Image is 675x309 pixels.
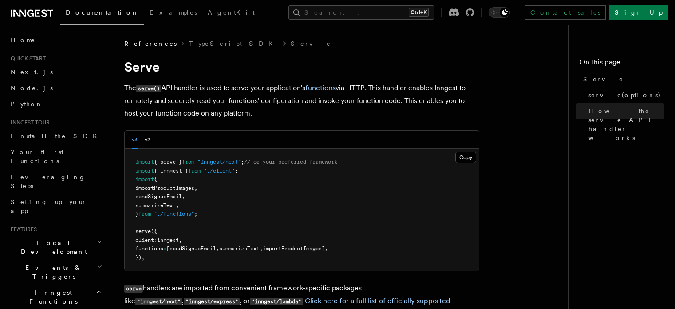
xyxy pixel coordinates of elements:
span: , [182,193,185,200]
button: Copy [455,152,476,163]
span: importProductImages] [263,245,325,252]
span: References [124,39,177,48]
span: Python [11,100,43,108]
a: Leveraging Steps [7,169,104,194]
button: Search...Ctrl+K [288,5,434,20]
a: Node.js [7,80,104,96]
a: Python [7,96,104,112]
a: How the serve API handler works [585,103,664,146]
span: serve(options) [588,91,661,100]
span: ({ [151,228,157,234]
a: Serve [580,71,664,87]
span: Install the SDK [11,132,103,140]
span: , [179,237,182,243]
span: Next.js [11,68,53,76]
span: sendSignupEmail [135,193,182,200]
span: Leveraging Steps [11,173,86,189]
span: summarizeText [135,202,176,209]
span: Node.js [11,84,53,92]
span: inngest [157,237,179,243]
a: Your first Functions [7,144,104,169]
span: client [135,237,154,243]
a: Install the SDK [7,128,104,144]
span: , [176,202,179,209]
code: serve [124,285,143,293]
span: { serve } [154,159,182,165]
span: serve [135,228,151,234]
span: "./client" [204,168,235,174]
span: { [154,176,157,182]
span: Documentation [66,9,139,16]
code: serve() [136,85,161,92]
span: AgentKit [208,9,255,16]
span: ; [241,159,244,165]
button: v3 [132,131,138,149]
span: Quick start [7,55,46,62]
span: Features [7,226,37,233]
a: Contact sales [525,5,606,20]
span: import [135,159,154,165]
span: How the serve API handler works [588,107,664,142]
span: Serve [583,75,624,84]
a: Home [7,32,104,48]
span: } [135,211,138,217]
p: The API handler is used to serve your application's via HTTP. This handler enables Inngest to rem... [124,82,479,120]
code: "inngest/next" [135,298,182,305]
span: from [138,211,151,217]
a: TypeScript SDK [189,39,278,48]
span: : [154,237,157,243]
span: Setting up your app [11,198,87,214]
button: Local Development [7,235,104,260]
span: import [135,176,154,182]
code: "inngest/lambda" [250,298,303,305]
span: ; [194,211,197,217]
a: serve(options) [585,87,664,103]
span: summarizeText [219,245,260,252]
code: "inngest/express" [184,298,240,305]
span: , [216,245,219,252]
span: , [260,245,263,252]
button: v2 [145,131,150,149]
span: Events & Triggers [7,263,97,281]
a: Sign Up [609,5,668,20]
button: Toggle dark mode [489,7,510,18]
span: Inngest tour [7,119,50,126]
span: functions [135,245,163,252]
span: "./functions" [154,211,194,217]
button: Events & Triggers [7,260,104,285]
span: importProductImages [135,185,194,191]
a: Next.js [7,64,104,80]
a: Serve [291,39,332,48]
span: // or your preferred framework [244,159,337,165]
h1: Serve [124,59,479,75]
span: Inngest Functions [7,288,96,306]
a: AgentKit [202,3,260,24]
span: "inngest/next" [197,159,241,165]
span: Examples [150,9,197,16]
span: : [163,245,166,252]
span: import [135,168,154,174]
span: , [325,245,328,252]
span: from [188,168,201,174]
kbd: Ctrl+K [409,8,429,17]
span: ; [235,168,238,174]
span: Home [11,36,36,44]
span: from [182,159,194,165]
span: , [194,185,197,191]
span: { inngest } [154,168,188,174]
span: Your first Functions [11,148,63,165]
span: [sendSignupEmail [166,245,216,252]
span: }); [135,254,145,261]
span: Local Development [7,238,97,256]
a: Documentation [60,3,144,25]
a: functions [305,84,336,92]
h4: On this page [580,57,664,71]
a: Examples [144,3,202,24]
a: Setting up your app [7,194,104,219]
